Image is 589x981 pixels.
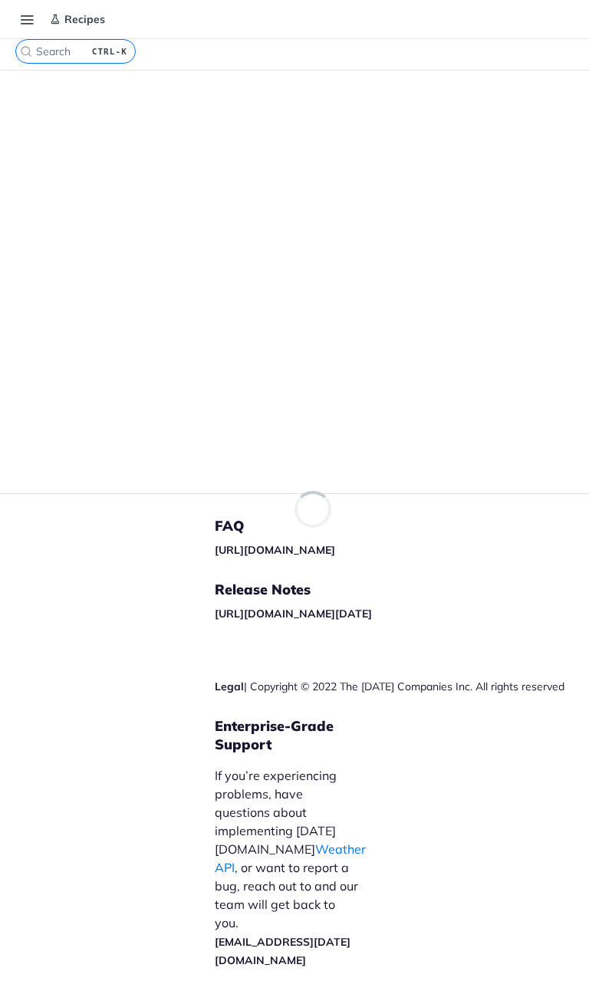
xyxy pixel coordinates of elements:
[20,45,32,58] svg: Search
[215,517,564,535] h5: FAQ
[50,12,105,26] div: Recipes
[215,766,359,969] p: If you’re experiencing problems, have questions about implementing [DATE][DOMAIN_NAME] , or want ...
[215,935,350,967] a: [EMAIL_ADDRESS][DATE][DOMAIN_NAME]
[215,607,372,621] a: [URL][DOMAIN_NAME][DATE]
[215,543,335,557] a: [URL][DOMAIN_NAME]
[215,680,244,693] a: Legal
[215,717,383,754] h5: Enterprise-Grade Support
[15,8,38,31] button: Toggle navigation menu
[215,679,564,694] div: | Copyright © 2022 The [DATE] Companies Inc. All rights reserved
[36,44,158,58] input: CTRL-K
[215,581,564,599] h5: Release Notes
[88,44,131,59] kbd: CTRL-K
